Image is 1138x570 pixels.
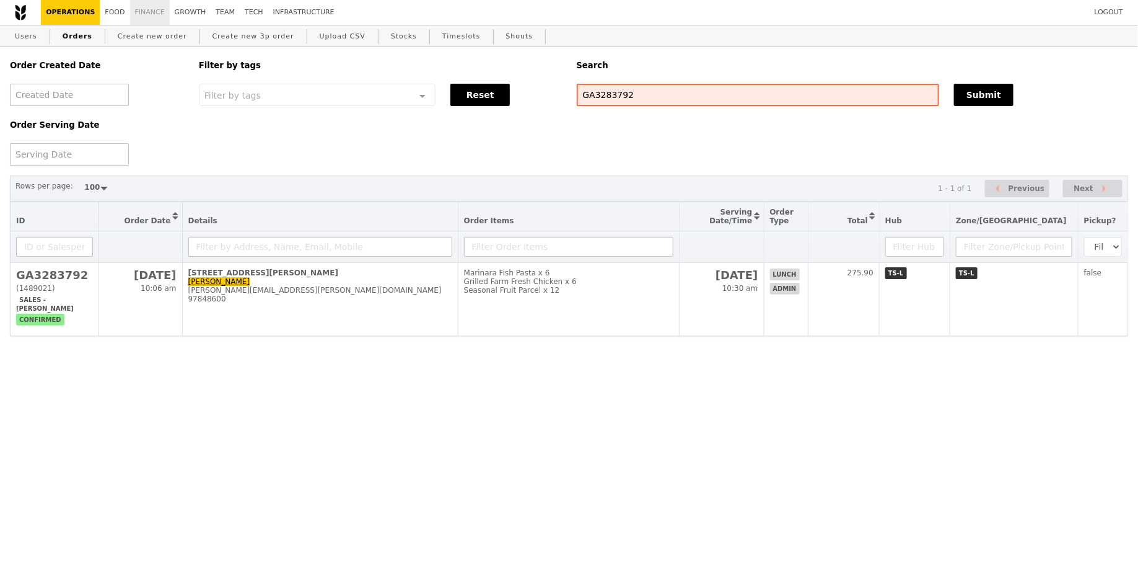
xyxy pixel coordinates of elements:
[16,237,93,257] input: ID or Salesperson name
[1084,216,1116,225] span: Pickup?
[722,284,758,293] span: 10:30 am
[10,84,129,106] input: Created Date
[188,216,217,225] span: Details
[770,283,800,295] span: admin
[885,237,944,257] input: Filter Hub
[58,25,97,48] a: Orders
[450,84,510,106] button: Reset
[16,314,64,326] span: confirmed
[464,277,673,286] div: Grilled Farm Fresh Chicken x 6
[188,269,452,277] div: [STREET_ADDRESS][PERSON_NAME]
[10,25,42,48] a: Users
[386,25,422,48] a: Stocks
[315,25,370,48] a: Upload CSV
[208,25,299,48] a: Create new 3p order
[885,267,907,279] span: TS-L
[10,61,184,70] h5: Order Created Date
[938,184,971,193] div: 1 - 1 of 1
[954,84,1013,106] button: Submit
[113,25,192,48] a: Create new order
[685,269,758,282] h2: [DATE]
[885,216,902,225] span: Hub
[437,25,485,48] a: Timeslots
[464,269,673,277] div: Marinara Fish Pasta x 6
[501,25,538,48] a: Shouts
[105,269,177,282] h2: [DATE]
[141,284,176,293] span: 10:06 am
[464,237,673,257] input: Filter Order Items
[16,216,25,225] span: ID
[577,84,940,106] input: Search any field
[15,4,26,20] img: Grain logo
[577,61,1129,70] h5: Search
[1074,181,1093,196] span: Next
[956,216,1067,225] span: Zone/[GEOGRAPHIC_DATA]
[16,284,93,293] div: (1489021)
[847,269,873,277] span: 275.90
[956,237,1072,257] input: Filter Zone/Pickup Point
[16,294,77,314] span: Sales - [PERSON_NAME]
[16,269,93,282] h2: GA3283792
[464,216,514,225] span: Order Items
[956,267,978,279] span: TS-L
[188,295,452,303] div: 97848600
[199,61,562,70] h5: Filter by tags
[1009,181,1045,196] span: Previous
[770,208,794,225] span: Order Type
[464,286,673,295] div: Seasonal Fruit Parcel x 12
[188,286,452,295] div: [PERSON_NAME][EMAIL_ADDRESS][PERSON_NAME][DOMAIN_NAME]
[10,120,184,130] h5: Order Serving Date
[10,143,129,166] input: Serving Date
[1063,180,1123,198] button: Next
[1084,269,1102,277] span: false
[770,269,800,280] span: lunch
[188,277,250,286] a: [PERSON_NAME]
[985,180,1049,198] button: Previous
[188,237,452,257] input: Filter by Address, Name, Email, Mobile
[15,180,73,192] label: Rows per page:
[204,89,261,100] span: Filter by tags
